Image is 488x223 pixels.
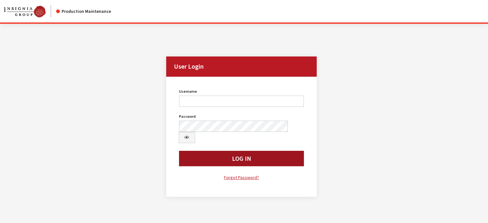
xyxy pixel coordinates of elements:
label: Username [179,89,197,94]
img: Catalog Maintenance [4,6,46,17]
div: Production Maintenance [56,8,111,15]
a: Forgot Password? [179,174,304,181]
label: Password [179,114,196,119]
h2: User Login [166,56,317,77]
button: Log In [179,151,304,166]
a: Insignia Group logo [4,5,56,17]
button: Show Password [179,132,195,143]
